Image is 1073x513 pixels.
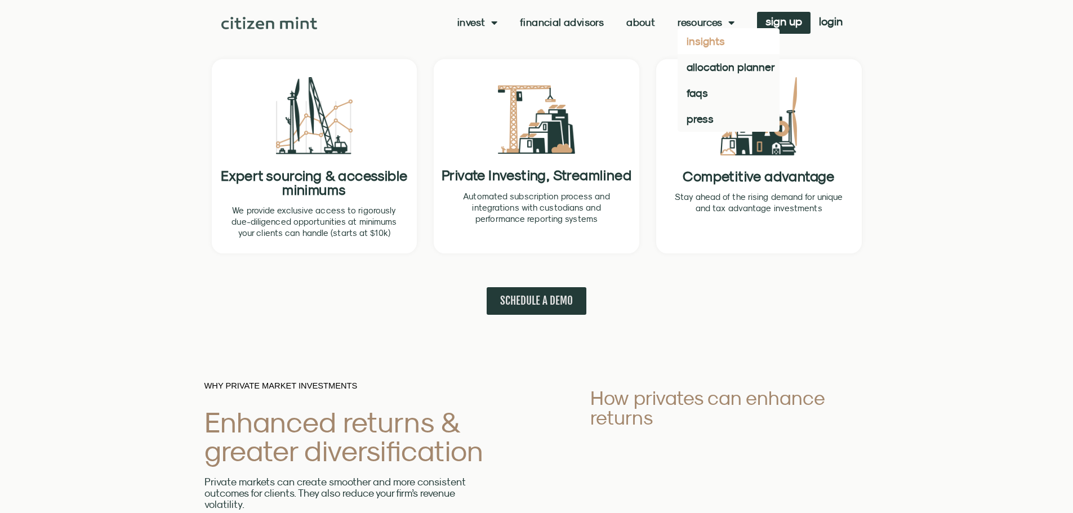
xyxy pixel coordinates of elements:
[674,191,844,214] p: Stay ahead of the rising demand for unique and tax advantage investments
[674,191,844,214] div: Page 3
[230,205,399,239] div: Page 3
[457,17,497,28] a: Invest
[219,168,411,197] h2: Expert sourcing & accessible minimums
[663,169,855,183] h2: Competitive advantage
[626,17,655,28] a: About
[463,191,609,224] span: Automated subscription process and integrations with custodians and performance reporting systems
[230,205,399,239] p: We provide exclusive access to rigorously due-diligenced opportunities at minimums your clients c...
[590,388,863,427] h2: How privates can enhance returns
[520,17,604,28] a: Financial Advisors
[678,54,780,80] a: allocation planner
[678,28,780,132] ul: Resources
[678,106,780,132] a: press
[765,17,802,25] span: sign up
[487,287,586,315] a: SCHEDULE A DEMO
[678,80,780,106] a: faqs
[457,17,734,28] nav: Menu
[204,476,487,510] div: Page 3
[678,17,734,28] a: Resources
[204,381,358,390] span: WHY PRIVATE MARKET INVESTMENTS
[678,28,780,54] a: insights
[221,17,318,29] img: Citizen Mint
[500,294,573,308] span: SCHEDULE A DEMO
[757,12,811,34] a: sign up
[204,408,487,465] h2: Enhanced returns & greater diversification
[440,168,633,182] h2: Private Investing, Streamlined
[819,17,843,25] span: login
[811,12,851,34] a: login
[204,476,487,510] p: Private markets can create smoother and more consistent outcomes for clients. They also reduce yo...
